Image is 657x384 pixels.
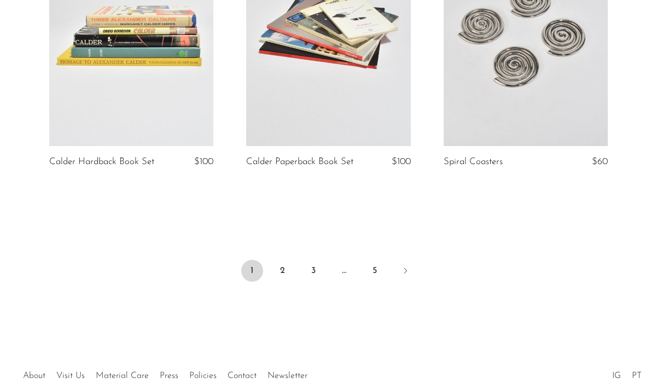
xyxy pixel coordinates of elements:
[228,371,257,380] a: Contact
[246,157,353,167] a: Calder Paperback Book Set
[394,260,416,284] a: Next
[160,371,178,380] a: Press
[194,157,213,166] span: $100
[241,260,263,282] span: 1
[189,371,217,380] a: Policies
[592,157,608,166] span: $60
[364,260,386,282] a: 5
[444,157,503,167] a: Spiral Coasters
[56,371,85,380] a: Visit Us
[392,157,411,166] span: $100
[96,371,149,380] a: Material Care
[607,363,647,383] ul: Social Medias
[303,260,324,282] a: 3
[23,371,45,380] a: About
[272,260,294,282] a: 2
[612,371,621,380] a: IG
[632,371,642,380] a: PT
[49,157,154,167] a: Calder Hardback Book Set
[18,363,313,383] ul: Quick links
[333,260,355,282] span: …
